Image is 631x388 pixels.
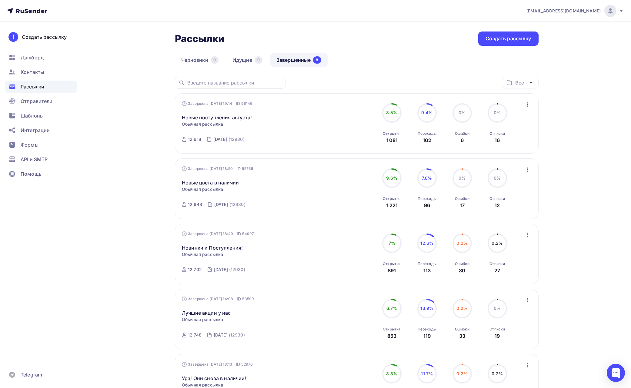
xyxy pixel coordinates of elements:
div: 0 [255,56,262,64]
a: Ура! Они снова в наличии! [182,375,246,382]
div: Завершена [DATE] 18:13 [182,361,253,367]
div: 102 [423,137,431,144]
div: 12 618 [188,136,201,142]
button: Все [502,77,539,88]
span: 7% [389,240,395,246]
div: 17 [460,202,465,209]
div: Переходы [418,196,436,201]
div: 30 [459,267,465,274]
span: 0% [494,110,501,115]
div: 27 [494,267,500,274]
div: (12930) [229,201,245,207]
span: 0% [459,175,466,181]
div: 12 648 [188,201,202,207]
a: [DATE] (12930) [213,265,246,274]
div: Все [515,79,524,86]
span: 56146 [241,101,252,107]
div: 1 221 [386,202,398,209]
div: Отписки [489,131,505,136]
span: Рассылки [21,83,44,90]
span: [EMAIL_ADDRESS][DOMAIN_NAME] [526,8,601,14]
h2: Рассылки [175,33,225,45]
a: Новые цвета в наличии [182,179,239,186]
div: Ошибки [455,196,469,201]
span: 55735 [242,166,253,172]
div: 8 [313,56,321,64]
div: [DATE] [214,332,228,338]
span: 0% [459,110,466,115]
span: ID [236,166,241,172]
span: Формы [21,141,38,148]
div: Переходы [418,261,436,266]
span: ID [237,296,241,302]
a: Новые поступления августа! [182,114,252,121]
span: 0.2% [492,240,503,246]
span: 12.6% [420,240,433,246]
div: [DATE] [213,136,227,142]
span: ID [236,361,240,367]
span: 54997 [242,231,254,237]
span: 9.6% [386,175,397,181]
span: 9.4% [421,110,432,115]
div: 0 [211,56,219,64]
div: Переходы [418,327,436,332]
div: (12930) [229,267,245,273]
span: Дашборд [21,54,44,61]
a: Завершенные8 [270,53,328,67]
div: Создать рассылку [486,35,531,42]
div: Открытия [383,261,401,266]
div: 119 [423,332,431,340]
div: 113 [423,267,431,274]
div: (12930) [229,136,245,142]
a: [DATE] (12930) [213,330,245,340]
div: [DATE] [214,201,228,207]
span: API и SMTP [21,156,48,163]
a: Идущие0 [226,53,269,67]
div: 33 [459,332,465,340]
div: Создать рассылку [22,33,67,41]
span: Обычная рассылка [182,186,223,192]
span: 13.9% [420,306,433,311]
div: 96 [424,202,430,209]
div: [DATE] [214,267,228,273]
a: Новинки и Поступления! [182,244,243,251]
div: Открытия [383,131,401,136]
a: [DATE] (12930) [214,200,246,209]
div: 12 702 [188,267,202,273]
a: Черновики0 [175,53,225,67]
span: 52970 [241,361,253,367]
span: Обычная рассылка [182,317,223,323]
span: Обычная рассылка [182,121,223,127]
span: 0.2% [492,371,503,376]
a: Формы [5,139,77,151]
div: Отписки [489,196,505,201]
div: Завершена [DATE] 18:50 [182,166,253,172]
a: Контакты [5,66,77,78]
div: 1 081 [386,137,398,144]
div: Переходы [418,131,436,136]
div: Завершена [DATE] 19:14 [182,101,252,107]
div: 6 [461,137,464,144]
a: Дашборд [5,51,77,64]
span: 0% [494,306,501,311]
span: 7.8% [422,175,432,181]
div: 853 [387,332,396,340]
span: Шаблоны [21,112,44,119]
div: Открытия [383,327,401,332]
a: Лучшие акции у нас [182,309,231,317]
div: Ошибки [455,131,469,136]
span: Интеграции [21,127,50,134]
div: Отписки [489,327,505,332]
a: [EMAIL_ADDRESS][DOMAIN_NAME] [526,5,624,17]
div: 16 [495,137,500,144]
span: 8.5% [386,110,397,115]
a: Рассылки [5,81,77,93]
div: 19 [495,332,500,340]
span: 0.2% [456,240,468,246]
span: Telegram [21,371,42,378]
span: 0.2% [456,306,468,311]
div: 12 [495,202,500,209]
span: 0% [494,175,501,181]
span: 11.7% [421,371,433,376]
span: 0.2% [456,371,468,376]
